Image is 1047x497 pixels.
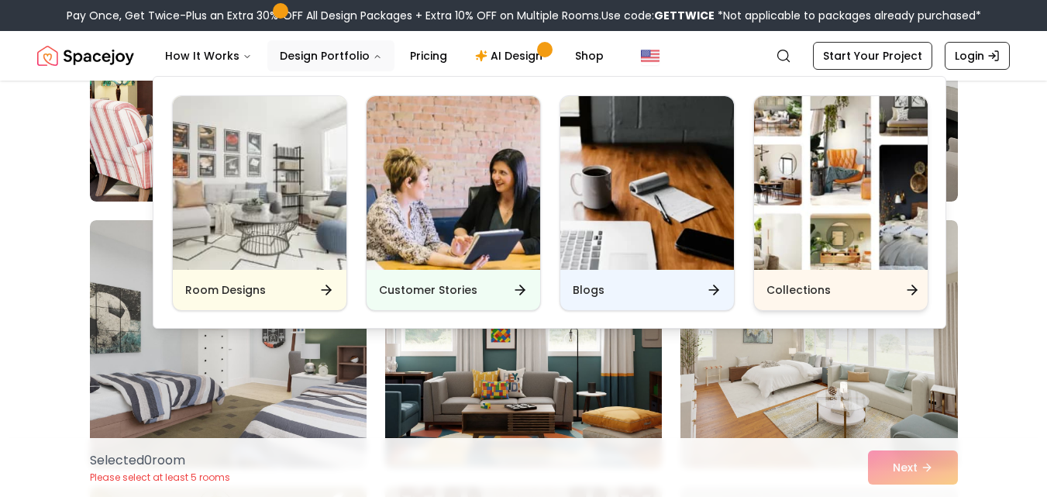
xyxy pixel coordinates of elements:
[67,8,981,23] div: Pay Once, Get Twice-Plus an Extra 30% OFF All Design Packages + Extra 10% OFF on Multiple Rooms.
[385,220,662,468] img: Room room-71
[185,282,266,298] h6: Room Designs
[560,96,734,270] img: Blogs
[463,40,560,71] a: AI Design
[37,40,134,71] img: Spacejoy Logo
[173,96,346,270] img: Room Designs
[715,8,981,23] span: *Not applicable to packages already purchased*
[398,40,460,71] a: Pricing
[641,47,660,65] img: United States
[267,40,394,71] button: Design Portfolio
[813,42,932,70] a: Start Your Project
[766,282,831,298] h6: Collections
[379,282,477,298] h6: Customer Stories
[153,40,616,71] nav: Main
[654,8,715,23] b: GETTWICE
[90,220,367,468] img: Room room-70
[945,42,1010,70] a: Login
[366,95,541,311] a: Customer StoriesCustomer Stories
[37,31,1010,81] nav: Global
[680,220,957,468] img: Room room-72
[753,95,928,311] a: CollectionsCollections
[90,451,230,470] p: Selected 0 room
[172,95,347,311] a: Room DesignsRoom Designs
[560,95,735,311] a: BlogsBlogs
[563,40,616,71] a: Shop
[367,96,540,270] img: Customer Stories
[153,77,947,330] div: Design Portfolio
[754,96,928,270] img: Collections
[90,471,230,484] p: Please select at least 5 rooms
[153,40,264,71] button: How It Works
[601,8,715,23] span: Use code:
[573,282,604,298] h6: Blogs
[37,40,134,71] a: Spacejoy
